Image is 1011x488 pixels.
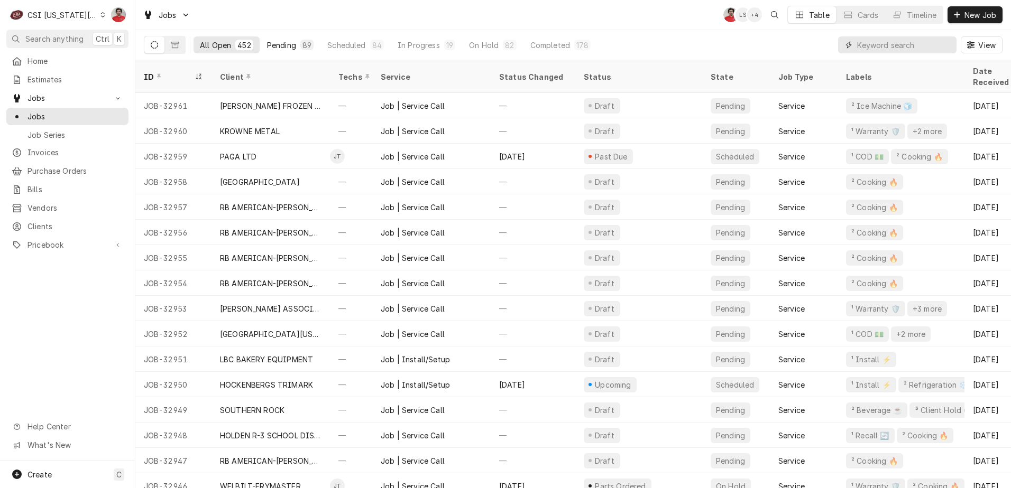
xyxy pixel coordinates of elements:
[850,278,899,289] div: ² Cooking 🔥
[778,405,805,416] div: Service
[135,270,212,296] div: JOB-32954
[381,100,445,111] div: Job | Service Call
[27,74,123,85] span: Estimates
[778,455,805,466] div: Service
[330,149,345,164] div: JT
[10,7,24,22] div: C
[10,7,24,22] div: CSI Kansas City's Avatar
[6,236,128,254] a: Go to Pricebook
[491,118,575,144] div: —
[491,372,575,397] div: [DATE]
[6,71,128,88] a: Estimates
[220,71,319,82] div: Client
[27,239,107,250] span: Pricebook
[850,329,885,340] div: ¹ COD 💵
[381,354,450,365] div: Job | Install/Setup
[330,423,372,448] div: —
[6,126,128,144] a: Job Series
[139,6,195,24] a: Go to Jobs
[6,89,128,107] a: Go to Jobs
[135,296,212,321] div: JOB-32953
[6,181,128,198] a: Bills
[381,202,445,213] div: Job | Service Call
[330,169,372,194] div: —
[715,278,746,289] div: Pending
[338,71,371,82] div: Techs
[200,40,231,51] div: All Open
[135,194,212,220] div: JOB-32957
[330,448,372,473] div: —
[27,111,123,122] span: Jobs
[381,227,445,238] div: Job | Service Call
[715,354,746,365] div: Pending
[330,245,372,270] div: —
[446,40,453,51] div: 19
[593,126,616,137] div: Draft
[6,218,128,235] a: Clients
[27,147,123,158] span: Invoices
[778,278,805,289] div: Service
[715,126,746,137] div: Pending
[135,93,212,118] div: JOB-32961
[220,379,313,390] div: HOCKENBERGS TRIMARK
[912,303,943,314] div: +3 more
[584,71,692,82] div: Status
[593,252,616,264] div: Draft
[846,71,956,82] div: Labels
[736,7,750,22] div: Lindy Springer's Avatar
[144,71,192,82] div: ID
[778,430,805,441] div: Service
[948,6,1003,23] button: New Job
[491,296,575,321] div: —
[593,227,616,238] div: Draft
[381,379,450,390] div: Job | Install/Setup
[778,354,805,365] div: Service
[576,40,589,51] div: 178
[850,227,899,238] div: ² Cooking 🔥
[372,40,382,51] div: 84
[850,303,901,314] div: ¹ Warranty 🛡️
[901,430,950,441] div: ² Cooking 🔥
[593,455,616,466] div: Draft
[857,36,951,53] input: Keyword search
[723,7,738,22] div: NF
[330,296,372,321] div: —
[723,7,738,22] div: Nicholas Faubert's Avatar
[469,40,499,51] div: On Hold
[6,418,128,435] a: Go to Help Center
[27,221,123,232] span: Clients
[711,71,761,82] div: State
[715,430,746,441] div: Pending
[491,220,575,245] div: —
[778,151,805,162] div: Service
[25,33,84,44] span: Search anything
[778,252,805,264] div: Service
[850,405,903,416] div: ² Beverage ☕️
[491,397,575,423] div: —
[220,405,284,416] div: SOUTHERN ROCK
[850,176,899,187] div: ² Cooking 🔥
[715,455,746,466] div: Pending
[778,71,829,82] div: Job Type
[135,169,212,194] div: JOB-32958
[593,354,616,365] div: Draft
[593,303,616,314] div: Draft
[220,354,313,365] div: LBC BAKERY EQUIPMENT
[27,55,123,67] span: Home
[116,469,122,480] span: C
[381,329,445,340] div: Job | Service Call
[778,329,805,340] div: Service
[491,144,575,169] div: [DATE]
[220,126,280,137] div: KROWNE METAL
[491,194,575,220] div: —
[381,278,445,289] div: Job | Service Call
[715,202,746,213] div: Pending
[111,7,126,22] div: Nicholas Faubert's Avatar
[6,30,128,48] button: Search anythingCtrlK
[381,71,480,82] div: Service
[491,270,575,296] div: —
[330,220,372,245] div: —
[747,7,762,22] div: + 4
[135,220,212,245] div: JOB-32956
[914,405,973,416] div: ³ Client Hold ⛔️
